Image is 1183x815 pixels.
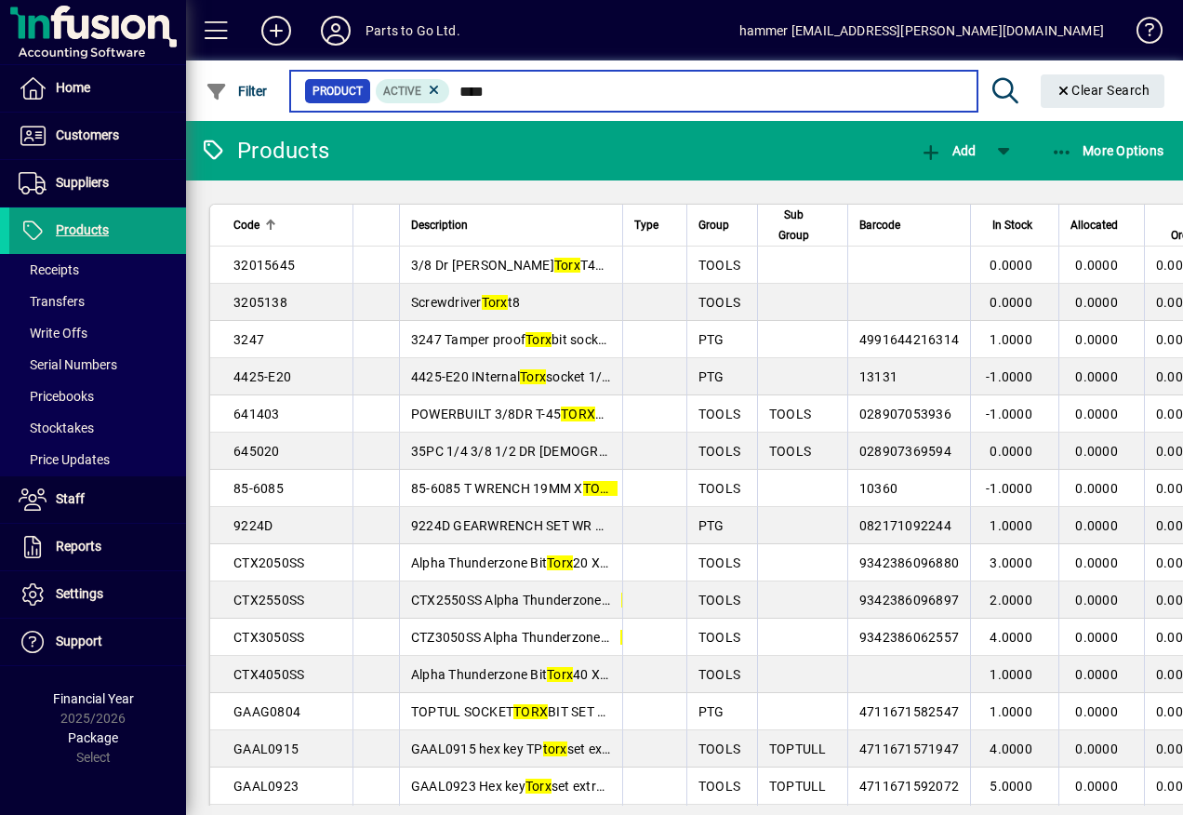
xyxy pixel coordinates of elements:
div: Parts to Go Ltd. [366,16,460,46]
div: Barcode [859,215,959,235]
span: TOOLS [698,593,740,608]
span: 0.0000 [1075,369,1118,384]
span: Description [411,215,468,235]
span: Sub Group [769,205,819,246]
span: Receipts [19,262,79,277]
span: 4711671582547 [859,704,959,719]
span: 5.0000 [990,779,1032,794]
em: Torx [520,369,546,384]
button: Add [915,134,980,167]
span: TOOLS [698,555,740,570]
button: Filter [201,74,272,108]
span: Type [634,215,658,235]
a: Stocktakes [9,412,186,444]
a: Suppliers [9,160,186,207]
span: Support [56,634,102,648]
span: CTX3050SS [233,630,304,645]
span: 1.0000 [990,667,1032,682]
em: Torx [525,779,552,794]
span: TOPTUL SOCKET BIT SET 3/8DR ON RAIL 8PC T15-T50 [411,704,771,719]
em: Torx [525,332,552,347]
span: 4.0000 [990,742,1032,756]
span: Clear Search [1056,83,1150,98]
span: 0.0000 [1075,518,1118,533]
span: TOOLS [698,742,740,756]
span: TOOLS [769,444,811,459]
em: Torx [547,555,573,570]
a: Staff [9,476,186,523]
span: TOPTULL [769,779,827,794]
em: Torx [621,593,647,608]
a: Transfers [9,286,186,317]
span: 9342386096880 [859,555,959,570]
span: CTX2550SS Alpha Thunderzone Bit 25 x 50mm Carded [411,593,760,608]
button: More Options [1046,134,1169,167]
span: TOOLS [698,779,740,794]
a: Settings [9,571,186,618]
span: Code [233,215,259,235]
span: Settings [56,586,103,601]
span: POWERBUILT 3/8DR T-45 BIT SOCKET [411,407,669,421]
span: 0.0000 [1075,630,1118,645]
div: Type [634,215,675,235]
div: Sub Group [769,205,836,246]
span: 85-6085 T WRENCH 19MM X [411,481,618,496]
span: GAAG0804 [233,704,300,719]
span: 9224D [233,518,272,533]
span: 3205138 [233,295,287,310]
span: Pricebooks [19,389,94,404]
span: Financial Year [53,691,134,706]
span: Barcode [859,215,900,235]
div: Allocated [1070,215,1135,235]
span: 028907053936 [859,407,951,421]
span: Alpha Thunderzone Bit 20 X 50MM CARDED [411,555,695,570]
span: 0.0000 [1075,258,1118,273]
span: 9342386062557 [859,630,959,645]
span: 4425-E20 [233,369,291,384]
a: Write Offs [9,317,186,349]
span: PTG [698,518,724,533]
span: PTG [698,369,724,384]
span: TOOLS [698,481,740,496]
span: 0.0000 [1075,444,1118,459]
span: 0.0000 [1075,667,1118,682]
span: 9224D GEARWRENCH SET WR RAT DBL BX E 4PC [411,518,738,533]
em: TORX [561,407,595,421]
em: Torx [482,295,508,310]
span: 0.0000 [1075,407,1118,421]
span: 1.0000 [990,332,1032,347]
em: Torx [620,630,646,645]
span: TOOLS [698,407,740,421]
span: 0.0000 [1075,555,1118,570]
span: 9342386096897 [859,593,959,608]
span: Suppliers [56,175,109,190]
span: 0.0000 [990,444,1032,459]
em: TORX [513,704,548,719]
span: 85-6085 [233,481,284,496]
span: CTZ3050SS Alpha Thunderzone Bit 30 x 50mm Carded [411,630,759,645]
span: 0.0000 [1075,295,1118,310]
span: CTX2050SS [233,555,304,570]
span: 0.0000 [1075,779,1118,794]
div: Products [200,136,329,166]
span: Alpha Thunderzone Bit 40 X 50MM CARDED [411,667,695,682]
span: GAAL0923 [233,779,299,794]
span: Allocated [1070,215,1118,235]
span: 1.0000 [990,704,1032,719]
span: Screwdriver t8 [411,295,520,310]
span: GAAL0915 [233,742,299,756]
span: TOOLS [698,295,740,310]
span: 0.0000 [1075,704,1118,719]
div: Description [411,215,611,235]
span: 0.0000 [990,258,1032,273]
span: Serial Numbers [19,357,117,372]
a: Home [9,65,186,112]
span: Add [920,143,976,158]
span: 3247 [233,332,264,347]
a: Knowledge Base [1123,4,1160,64]
span: 028907369594 [859,444,951,459]
div: Code [233,215,341,235]
span: 0.0000 [990,295,1032,310]
mat-chip: Activation Status: Active [376,79,450,103]
span: -1.0000 [986,481,1032,496]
